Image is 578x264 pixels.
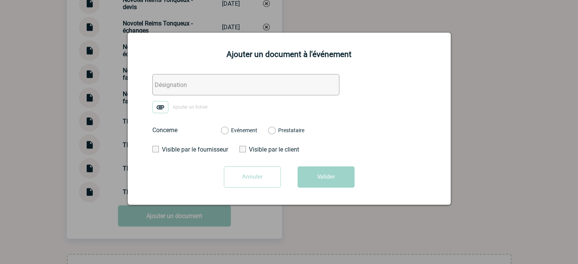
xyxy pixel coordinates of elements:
button: Valider [298,166,355,188]
label: Prestataire [268,127,275,134]
label: Visible par le fournisseur [152,146,223,153]
label: Evénement [221,127,228,134]
label: Visible par le client [239,146,310,153]
span: Ajouter un fichier [173,105,208,110]
label: Concerne [152,126,213,134]
input: Désignation [152,74,339,95]
input: Annuler [224,166,281,188]
h2: Ajouter un document à l'événement [137,50,441,59]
